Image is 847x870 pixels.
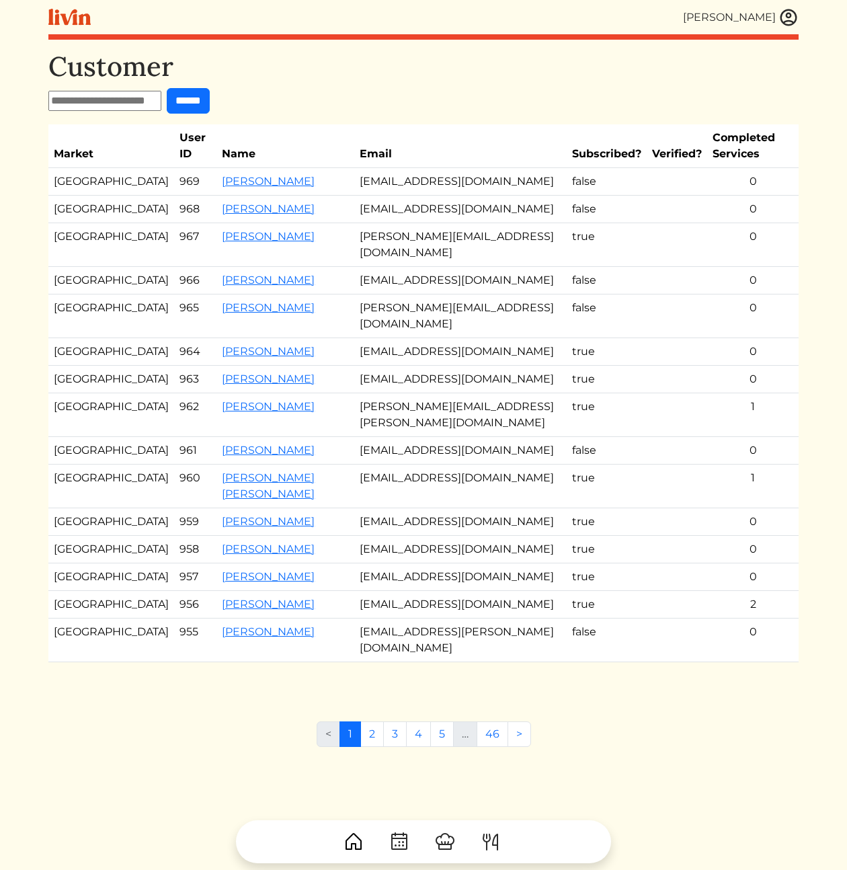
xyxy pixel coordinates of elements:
td: [PERSON_NAME][EMAIL_ADDRESS][PERSON_NAME][DOMAIN_NAME] [354,393,567,437]
td: [GEOGRAPHIC_DATA] [48,393,174,437]
td: [GEOGRAPHIC_DATA] [48,294,174,338]
img: House-9bf13187bcbb5817f509fe5e7408150f90897510c4275e13d0d5fca38e0b5951.svg [343,831,364,853]
img: user_account-e6e16d2ec92f44fc35f99ef0dc9cddf60790bfa021a6ecb1c896eb5d2907b31c.svg [778,7,799,28]
td: false [567,196,647,223]
a: [PERSON_NAME] [222,230,315,243]
a: [PERSON_NAME] [222,515,315,528]
td: true [567,465,647,508]
th: Subscribed? [567,124,647,168]
td: [GEOGRAPHIC_DATA] [48,619,174,662]
img: ChefHat-a374fb509e4f37eb0702ca99f5f64f3b6956810f32a249b33092029f8484b388.svg [434,831,456,853]
td: 0 [707,508,799,536]
td: 0 [707,338,799,366]
td: [GEOGRAPHIC_DATA] [48,465,174,508]
td: 962 [174,393,216,437]
td: false [567,294,647,338]
td: 963 [174,366,216,393]
td: true [567,338,647,366]
td: [GEOGRAPHIC_DATA] [48,223,174,267]
td: 957 [174,563,216,591]
td: true [567,223,647,267]
a: 5 [430,721,454,747]
a: Next [508,721,531,747]
td: [PERSON_NAME][EMAIL_ADDRESS][DOMAIN_NAME] [354,223,567,267]
td: [EMAIL_ADDRESS][DOMAIN_NAME] [354,536,567,563]
td: [EMAIL_ADDRESS][DOMAIN_NAME] [354,508,567,536]
a: [PERSON_NAME] [222,444,315,457]
td: true [567,591,647,619]
nav: Pages [317,721,531,758]
td: 966 [174,267,216,294]
td: 0 [707,267,799,294]
a: [PERSON_NAME] [222,625,315,638]
td: [GEOGRAPHIC_DATA] [48,196,174,223]
td: 969 [174,168,216,196]
th: Email [354,124,567,168]
td: [EMAIL_ADDRESS][DOMAIN_NAME] [354,366,567,393]
td: 0 [707,223,799,267]
td: [EMAIL_ADDRESS][DOMAIN_NAME] [354,196,567,223]
td: 1 [707,393,799,437]
img: livin-logo-a0d97d1a881af30f6274990eb6222085a2533c92bbd1e4f22c21b4f0d0e3210c.svg [48,9,91,26]
a: [PERSON_NAME] [222,274,315,286]
td: [GEOGRAPHIC_DATA] [48,366,174,393]
td: false [567,437,647,465]
td: [GEOGRAPHIC_DATA] [48,168,174,196]
td: [GEOGRAPHIC_DATA] [48,338,174,366]
td: [EMAIL_ADDRESS][DOMAIN_NAME] [354,168,567,196]
td: 0 [707,294,799,338]
a: [PERSON_NAME] [222,202,315,215]
td: 1 [707,465,799,508]
td: true [567,366,647,393]
td: [EMAIL_ADDRESS][DOMAIN_NAME] [354,338,567,366]
td: 0 [707,437,799,465]
td: 955 [174,619,216,662]
td: [EMAIL_ADDRESS][DOMAIN_NAME] [354,563,567,591]
td: 965 [174,294,216,338]
th: User ID [174,124,216,168]
td: 958 [174,536,216,563]
h1: Customer [48,50,799,83]
a: [PERSON_NAME] [222,598,315,610]
a: [PERSON_NAME] [222,570,315,583]
a: 1 [339,721,361,747]
td: [PERSON_NAME][EMAIL_ADDRESS][DOMAIN_NAME] [354,294,567,338]
td: 0 [707,168,799,196]
td: [EMAIL_ADDRESS][DOMAIN_NAME] [354,465,567,508]
td: [GEOGRAPHIC_DATA] [48,563,174,591]
a: [PERSON_NAME] [222,345,315,358]
td: false [567,619,647,662]
th: Name [216,124,354,168]
td: 2 [707,591,799,619]
td: 0 [707,563,799,591]
td: [EMAIL_ADDRESS][DOMAIN_NAME] [354,437,567,465]
td: [GEOGRAPHIC_DATA] [48,267,174,294]
td: [GEOGRAPHIC_DATA] [48,437,174,465]
td: true [567,393,647,437]
td: 967 [174,223,216,267]
td: true [567,508,647,536]
a: 2 [360,721,384,747]
td: true [567,563,647,591]
th: Completed Services [707,124,799,168]
td: 0 [707,196,799,223]
td: true [567,536,647,563]
td: 0 [707,619,799,662]
td: 0 [707,536,799,563]
a: [PERSON_NAME] [222,543,315,555]
a: 46 [477,721,508,747]
td: [GEOGRAPHIC_DATA] [48,591,174,619]
a: [PERSON_NAME] [222,372,315,385]
a: 4 [406,721,431,747]
a: 3 [383,721,407,747]
a: [PERSON_NAME] [222,400,315,413]
td: [EMAIL_ADDRESS][PERSON_NAME][DOMAIN_NAME] [354,619,567,662]
td: 959 [174,508,216,536]
td: 960 [174,465,216,508]
td: [EMAIL_ADDRESS][DOMAIN_NAME] [354,267,567,294]
td: 968 [174,196,216,223]
a: [PERSON_NAME] [222,175,315,188]
td: [EMAIL_ADDRESS][DOMAIN_NAME] [354,591,567,619]
td: false [567,267,647,294]
div: [PERSON_NAME] [683,9,776,26]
